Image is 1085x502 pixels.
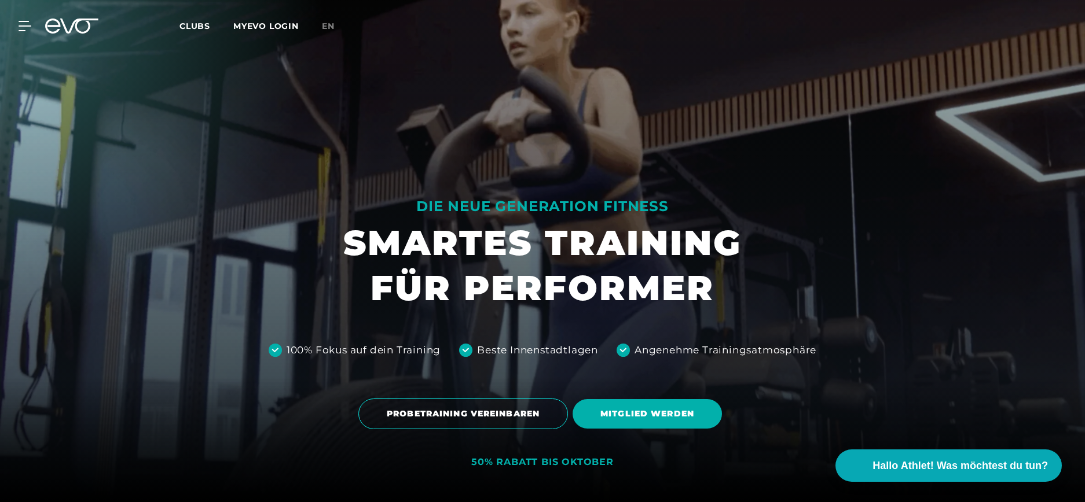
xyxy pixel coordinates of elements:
h1: SMARTES TRAINING FÜR PERFORMER [343,220,742,311]
span: Clubs [179,21,210,31]
span: MITGLIED WERDEN [600,408,694,420]
a: MITGLIED WERDEN [573,390,727,437]
div: DIE NEUE GENERATION FITNESS [343,197,742,216]
a: Clubs [179,20,233,31]
button: Hallo Athlet! Was möchtest du tun? [835,449,1062,482]
div: 100% Fokus auf dein Training [287,343,441,358]
div: 50% RABATT BIS OKTOBER [471,456,614,468]
div: Beste Innenstadtlagen [477,343,598,358]
a: PROBETRAINING VEREINBAREN [358,390,573,438]
a: en [322,20,349,33]
span: Hallo Athlet! Was möchtest du tun? [873,458,1048,474]
span: en [322,21,335,31]
a: MYEVO LOGIN [233,21,299,31]
div: Angenehme Trainingsatmosphäre [635,343,816,358]
span: PROBETRAINING VEREINBAREN [387,408,540,420]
